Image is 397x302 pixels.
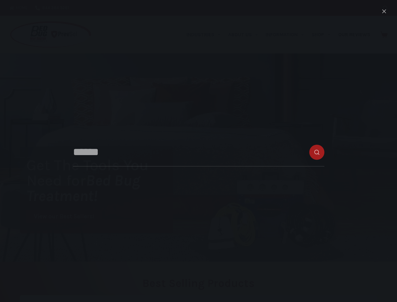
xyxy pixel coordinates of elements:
[262,16,308,53] a: Information
[26,157,173,204] h1: Get The Tools You Need for
[5,3,24,21] button: Open LiveChat chat widget
[20,278,377,289] h2: Best Selling Products
[34,214,94,220] span: View our Best Sellers!
[334,16,374,53] a: Our Reviews
[224,16,262,53] a: About Us
[383,6,388,10] button: Search
[26,210,102,223] a: View our Best Sellers!
[9,21,92,49] img: Prevsol/Bed Bug Heat Doctor
[182,16,224,53] a: Industries
[26,171,140,205] i: Bed Bug Treatment!
[308,16,334,53] a: Shop
[182,16,374,53] nav: Primary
